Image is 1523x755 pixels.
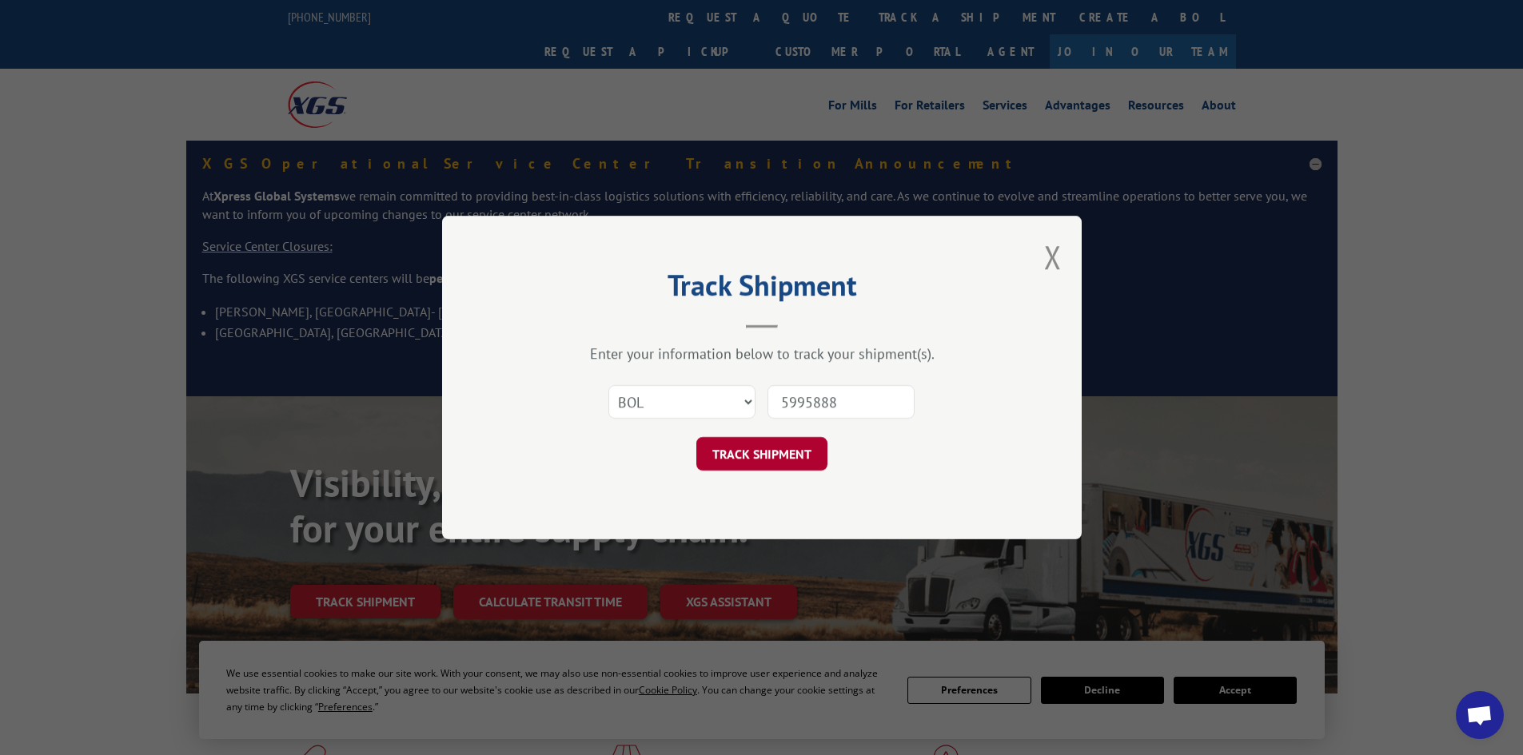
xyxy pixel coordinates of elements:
button: Close modal [1044,236,1062,278]
h2: Track Shipment [522,274,1002,304]
div: Enter your information below to track your shipment(s). [522,344,1002,363]
input: Number(s) [767,385,915,419]
button: TRACK SHIPMENT [696,437,827,471]
a: Open chat [1456,691,1504,739]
